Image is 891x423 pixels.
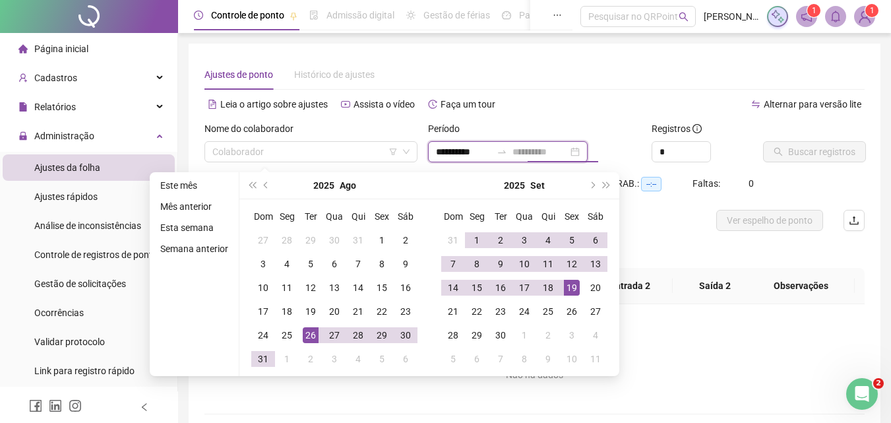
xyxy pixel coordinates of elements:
[692,178,722,189] span: Faltas:
[394,300,417,323] td: 2025-08-23
[34,249,158,260] span: Controle de registros de ponto
[398,351,414,367] div: 6
[849,215,859,226] span: upload
[279,327,295,343] div: 25
[340,172,356,199] button: month panel
[489,300,512,323] td: 2025-09-23
[588,268,673,304] th: Entrada 2
[326,10,394,20] span: Admissão digital
[493,256,508,272] div: 9
[255,280,271,296] div: 10
[445,256,461,272] div: 7
[588,304,603,319] div: 27
[512,347,536,371] td: 2025-10-08
[536,300,560,323] td: 2025-09-25
[493,304,508,319] div: 23
[441,99,495,110] span: Faça um tour
[299,323,323,347] td: 2025-08-26
[275,347,299,371] td: 2025-09-01
[489,252,512,276] td: 2025-09-09
[251,323,275,347] td: 2025-08-24
[394,323,417,347] td: 2025-08-30
[346,347,370,371] td: 2025-09-04
[394,205,417,228] th: Sáb
[251,300,275,323] td: 2025-08-17
[540,327,556,343] div: 2
[251,347,275,371] td: 2025-08-31
[584,252,607,276] td: 2025-09-13
[445,304,461,319] div: 21
[716,210,823,231] button: Ver espelho de ponto
[370,347,394,371] td: 2025-09-05
[560,300,584,323] td: 2025-09-26
[374,327,390,343] div: 29
[34,73,77,83] span: Cadastros
[259,172,274,199] button: prev-year
[323,276,346,300] td: 2025-08-13
[493,327,508,343] div: 30
[584,172,599,199] button: next-year
[489,205,512,228] th: Ter
[350,351,366,367] div: 4
[536,323,560,347] td: 2025-10-02
[584,347,607,371] td: 2025-10-11
[564,351,580,367] div: 10
[560,276,584,300] td: 2025-09-19
[353,99,415,110] span: Assista o vídeo
[155,178,233,193] li: Este mês
[346,228,370,252] td: 2025-07-31
[564,327,580,343] div: 3
[323,300,346,323] td: 2025-08-20
[428,100,437,109] span: history
[445,280,461,296] div: 14
[290,12,297,20] span: pushpin
[504,172,525,199] button: year panel
[303,304,319,319] div: 19
[140,403,149,412] span: left
[346,300,370,323] td: 2025-08-21
[652,121,702,136] span: Registros
[346,252,370,276] td: 2025-08-07
[155,241,233,257] li: Semana anterior
[588,232,603,248] div: 6
[512,228,536,252] td: 2025-09-03
[441,228,465,252] td: 2025-08-31
[279,232,295,248] div: 28
[398,304,414,319] div: 23
[18,44,28,53] span: home
[469,304,485,319] div: 22
[370,228,394,252] td: 2025-08-01
[303,351,319,367] div: 2
[540,351,556,367] div: 9
[489,276,512,300] td: 2025-09-16
[564,280,580,296] div: 19
[560,347,584,371] td: 2025-10-10
[18,131,28,141] span: lock
[279,304,295,319] div: 18
[441,205,465,228] th: Dom
[389,148,397,156] span: filter
[469,256,485,272] div: 8
[692,124,702,133] span: info-circle
[350,256,366,272] div: 7
[540,232,556,248] div: 4
[299,205,323,228] th: Ter
[303,327,319,343] div: 26
[584,205,607,228] th: Sáb
[584,276,607,300] td: 2025-09-20
[323,228,346,252] td: 2025-07-30
[208,100,217,109] span: file-text
[465,300,489,323] td: 2025-09-22
[679,12,689,22] span: search
[220,99,328,110] span: Leia o artigo sobre ajustes
[516,280,532,296] div: 17
[516,327,532,343] div: 1
[502,11,511,20] span: dashboard
[493,232,508,248] div: 2
[763,141,866,162] button: Buscar registros
[346,323,370,347] td: 2025-08-28
[374,304,390,319] div: 22
[275,323,299,347] td: 2025-08-25
[564,304,580,319] div: 26
[69,399,82,412] span: instagram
